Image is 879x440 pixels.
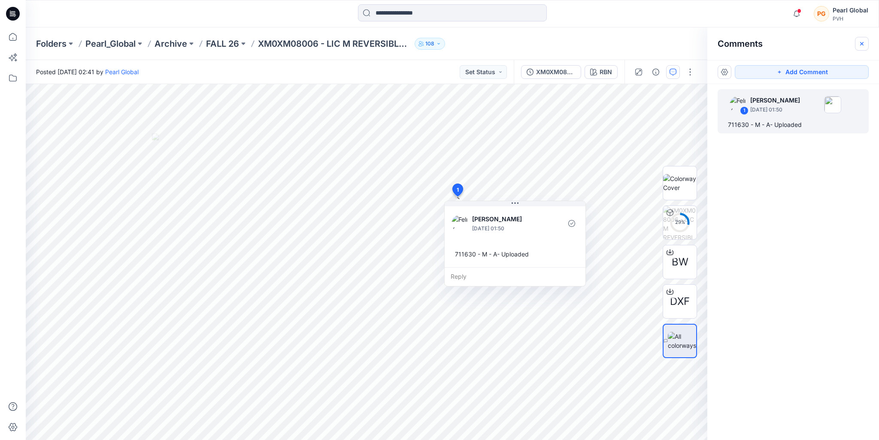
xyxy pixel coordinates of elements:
[457,186,459,194] span: 1
[718,39,763,49] h2: Comments
[452,246,579,262] div: 711630 - M - A- Uploaded
[750,95,800,105] p: [PERSON_NAME]
[258,38,411,50] p: XM0XM08006 - LIC M REVERSIBLE QUILTED JACKET - PROTO - V01
[521,65,581,79] button: XM0XM08006 - LIC M REVERSIBLE QUILTED JACKET - PROTO - V01
[670,219,690,226] div: 29 %
[728,120,858,130] div: 711630 - M - A- Uploaded
[445,267,585,286] div: Reply
[425,39,434,48] p: 108
[536,67,576,77] div: XM0XM08006 - LIC M REVERSIBLE QUILTED JACKET - PROTO - V01
[663,174,697,192] img: Colorway Cover
[649,65,663,79] button: Details
[85,38,136,50] a: Pearl_Global
[472,214,542,224] p: [PERSON_NAME]
[663,206,697,239] img: XM0XM08006 - LIC M REVERSIBLE QUILTED JACKET - PROTO - V01 RBN
[730,96,747,113] img: Felix Cepeda
[833,15,868,22] div: PVH
[472,224,542,233] p: [DATE] 01:50
[415,38,445,50] button: 108
[36,38,67,50] a: Folders
[672,254,688,270] span: BW
[585,65,618,79] button: RBN
[452,215,469,232] img: Felix Cepeda
[814,6,829,21] div: PG
[833,5,868,15] div: Pearl Global
[36,67,139,76] span: Posted [DATE] 02:41 by
[750,105,800,114] p: [DATE] 01:50
[206,38,239,50] a: FALL 26
[670,294,690,309] span: DXF
[600,67,612,77] div: RBN
[105,68,139,75] a: Pearl Global
[155,38,187,50] a: Archive
[668,332,696,350] img: All colorways
[735,65,869,79] button: Add Comment
[740,106,749,115] div: 1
